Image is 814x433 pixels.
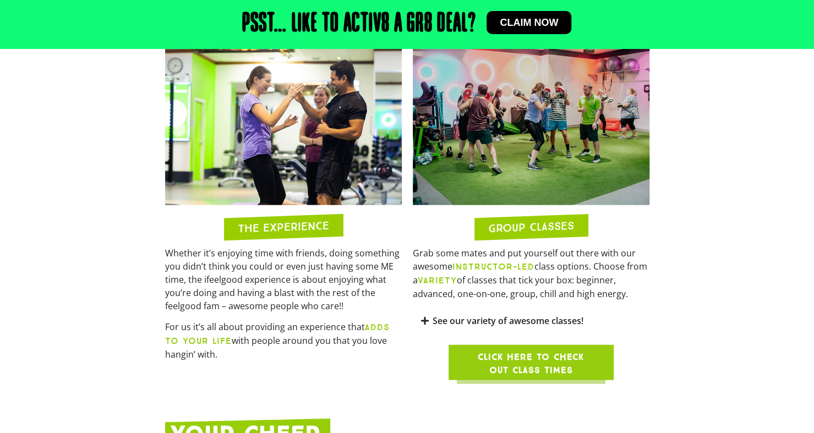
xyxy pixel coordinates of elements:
p: Whether it’s enjoying time with friends, doing something you didn’t think you could or even just ... [165,246,402,313]
b: VARIETY [418,275,457,286]
h2: THE EXPERIENCE [238,220,329,234]
p: For us it’s all about providing an experience that with people around you that you love hangin’ w... [165,320,402,361]
h2: GROUP CLASSES [488,220,574,234]
a: Click here to check out class times [449,345,614,380]
p: Grab some mates and put yourself out there with our awesome class options. Choose from a of class... [413,246,649,300]
div: See our variety of awesome classes! [413,308,649,334]
a: See our variety of awesome classes! [433,315,583,327]
b: INSTRUCTOR-LED [452,261,534,272]
a: Claim now [487,11,571,34]
h2: Psst… Like to Activ8 a Gr8 Deal? [242,11,476,37]
span: Click here to check out class times [475,350,587,377]
span: Claim now [500,18,558,28]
